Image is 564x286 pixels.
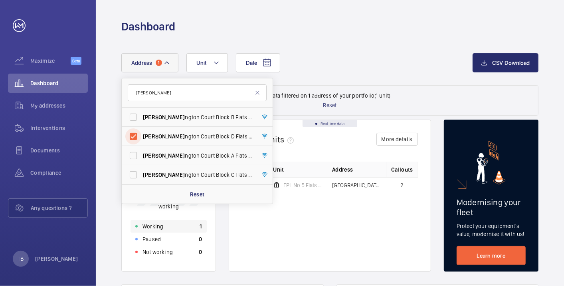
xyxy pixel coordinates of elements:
span: 2 [400,182,404,188]
p: Paused [142,235,161,243]
span: [PERSON_NAME] [143,114,185,120]
p: Data filtered on 1 address of your portfolio (1 unit) [269,92,390,100]
button: CSV Download [473,53,538,72]
span: Unit [196,60,207,66]
span: Dashboard [30,79,88,87]
span: ngton Court Block C Flats 45-101 - High Risk Building - [STREET_ADDRESS] [143,171,253,179]
button: Unit [186,53,228,72]
span: Compliance [30,169,88,177]
p: Protect your equipment's value, modernise it with us! [457,222,526,238]
button: Date [236,53,280,72]
span: Documents [30,146,88,154]
span: Address [332,166,353,174]
span: units [265,134,297,144]
p: Not working [142,248,173,256]
span: [GEOGRAPHIC_DATA] 103-120 - High Risk Building - [GEOGRAPHIC_DATA] 103-120 [332,182,382,188]
input: Search by address [128,84,267,101]
button: Address1 [121,53,178,72]
span: [PERSON_NAME] [143,133,185,140]
span: ngton Court Block A Flats 1-21 - High Risk Building - [STREET_ADDRESS] [143,152,253,160]
h2: Modernising your fleet [457,197,526,217]
p: 0 [199,235,202,243]
img: marketing-card.svg [477,141,506,184]
div: Real time data [303,120,357,127]
span: 1 [156,60,162,66]
span: working [158,204,179,210]
button: More details [376,133,418,146]
p: [PERSON_NAME] [35,255,78,263]
p: 1 [200,222,202,230]
span: My addresses [30,102,88,110]
span: [PERSON_NAME] [143,172,185,178]
span: ngton Court Block B Flats 22-44 - High Risk Building - [STREET_ADDRESS] [143,113,253,121]
span: ngton Court Block D Flats 103-120 - High Risk Building - [STREET_ADDRESS] [143,132,253,140]
h1: Dashboard [121,19,175,34]
span: [PERSON_NAME] [143,152,185,159]
span: Callouts [391,166,413,174]
span: Any questions ? [31,204,87,212]
span: Date [246,60,257,66]
span: Unit [273,166,284,174]
span: Interventions [30,124,88,132]
span: Beta [71,57,81,65]
p: 0 [199,248,202,256]
p: TB [18,255,24,263]
span: EPL No 5 Flats 103-120 Blk D [283,182,323,188]
p: Working [142,222,163,230]
p: Reset [190,190,205,198]
span: Address [131,60,152,66]
p: Reset [323,101,337,109]
span: CSV Download [492,60,530,66]
span: Maximize [30,57,71,65]
a: Learn more [457,246,526,265]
